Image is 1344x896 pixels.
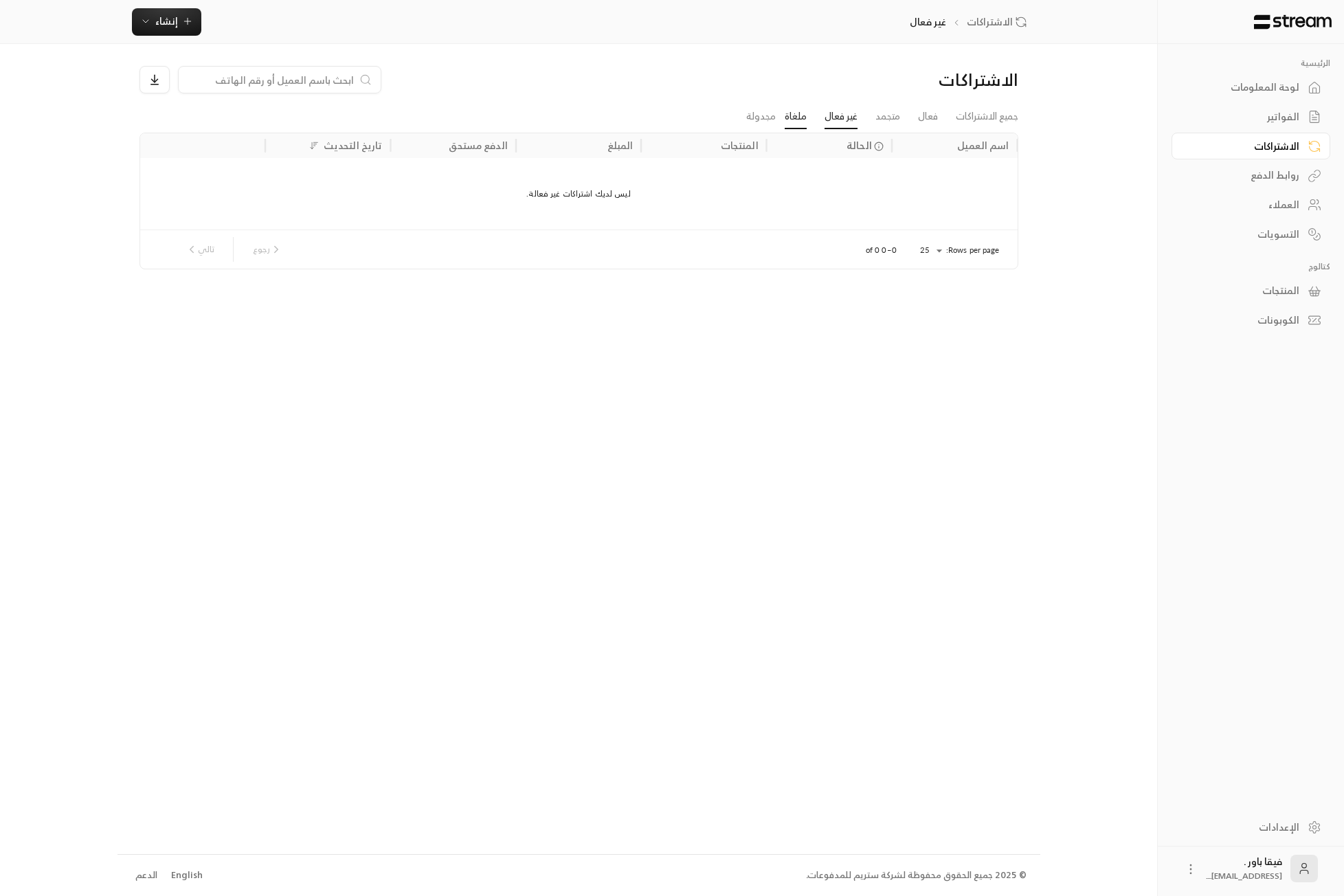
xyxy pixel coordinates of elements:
[1189,80,1299,94] div: لوحة المعلومات
[875,104,900,128] a: متجمد
[131,863,162,888] a: الدعم
[847,138,872,153] span: الحالة
[1253,14,1333,30] img: Logo
[140,158,1018,229] div: ليس لديك اشتراكات غير فعالة.
[1206,869,1282,883] span: [EMAIL_ADDRESS]....
[913,242,946,259] div: 25
[1172,221,1330,247] a: التسويات
[1189,313,1299,327] div: الكوبونات
[946,245,1000,256] p: Rows per page:
[1172,261,1330,272] p: كتالوج
[1189,168,1299,182] div: روابط الدفع
[1172,192,1330,219] a: العملاء
[1172,58,1330,69] p: الرئيسية
[132,8,201,36] button: إنشاء
[746,104,776,128] a: مجدولة
[910,15,946,29] p: غير فعال
[910,15,1032,29] nav: breadcrumb
[607,137,634,154] div: المبلغ
[1189,284,1299,298] div: المنتجات
[155,12,178,30] span: إنشاء
[1206,855,1282,882] div: فيقا باور .
[918,104,938,128] a: فعال
[1189,227,1299,241] div: التسويات
[1172,162,1330,189] a: روابط الدفع
[306,137,322,154] button: Sort
[1172,307,1330,334] a: الكوبونات
[967,15,1032,29] a: الاشتراكات
[1189,139,1299,153] div: الاشتراكات
[806,869,1027,882] div: © 2025 جميع الحقوق محفوظة لشركة ستريم للمدفوعات.
[1189,820,1299,834] div: الإعدادات
[324,137,383,154] div: تاريخ التحديث
[187,72,355,87] input: ابحث باسم العميل أو رقم الهاتف
[1172,133,1330,159] a: الاشتراكات
[1172,74,1330,101] a: لوحة المعلومات
[1172,278,1330,304] a: المنتجات
[957,137,1009,154] div: اسم العميل
[785,104,807,129] a: ملغاة
[825,104,858,129] a: غير فعال
[956,104,1018,128] a: جميع الاشتراكات
[171,869,203,882] div: English
[1189,198,1299,212] div: العملاء
[1189,110,1299,124] div: الفواتير
[808,69,1018,91] div: الاشتراكات
[449,137,507,154] div: الدفع مستحق
[1172,814,1330,840] a: الإعدادات
[866,245,897,256] p: 0–0 of 0
[721,137,759,154] div: المنتجات
[1172,104,1330,131] a: الفواتير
